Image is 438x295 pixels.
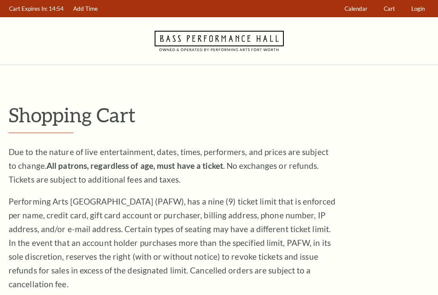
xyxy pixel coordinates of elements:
[9,104,429,126] p: Shopping Cart
[47,161,223,171] strong: All patrons, regardless of age, must have a ticket
[341,0,372,17] a: Calendar
[384,5,395,12] span: Cart
[9,147,329,184] span: Due to the nature of live entertainment, dates, times, performers, and prices are subject to chan...
[345,5,367,12] span: Calendar
[69,0,102,17] a: Add Time
[407,0,429,17] a: Login
[49,5,64,12] span: 14:54
[380,0,399,17] a: Cart
[9,5,47,12] span: Cart Expires In:
[411,5,425,12] span: Login
[9,195,336,291] p: Performing Arts [GEOGRAPHIC_DATA] (PAFW), has a nine (9) ticket limit that is enforced per name, ...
